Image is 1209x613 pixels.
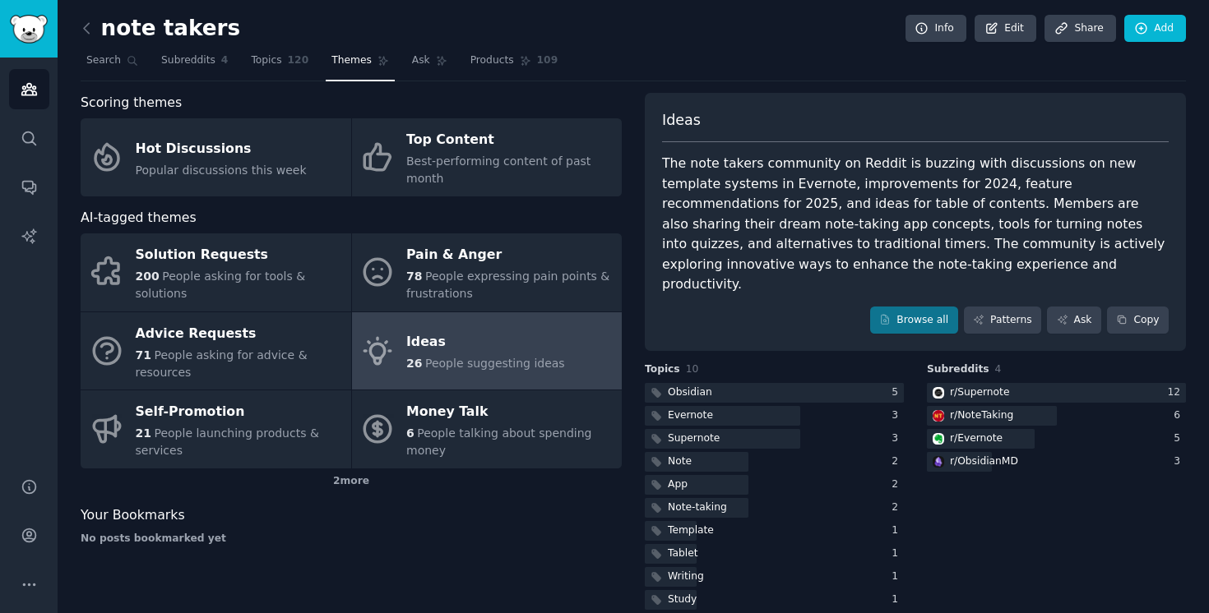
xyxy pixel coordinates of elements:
[1174,408,1186,423] div: 6
[950,408,1013,423] div: r/ NoteTaking
[81,93,182,113] span: Scoring themes
[10,15,48,44] img: GummySearch logo
[927,362,989,377] span: Subreddits
[668,454,692,469] div: Note
[406,270,609,300] span: People expressing pain points & frustrations
[933,433,944,445] img: Evernote
[136,136,307,162] div: Hot Discussions
[406,242,614,269] div: Pain & Anger
[668,592,697,607] div: Study
[1174,431,1186,446] div: 5
[161,53,215,68] span: Subreddits
[81,16,240,42] h2: note takers
[81,312,351,390] a: Advice Requests71People asking for advice & resources
[81,118,351,196] a: Hot DiscussionsPopular discussions this week
[136,348,151,362] span: 71
[645,406,904,426] a: Evernote3
[81,48,144,81] a: Search
[964,306,1041,334] a: Patterns
[892,408,904,423] div: 3
[406,127,614,154] div: Top Content
[933,410,944,422] img: NoteTaking
[662,110,701,131] span: Ideas
[136,270,160,283] span: 200
[81,233,351,311] a: Solution Requests200People asking for tools & solutions
[645,544,904,565] a: Tablet1
[136,242,343,269] div: Solution Requests
[645,567,904,588] a: Writing1
[1045,15,1115,43] a: Share
[81,468,622,495] div: 2 more
[86,53,121,68] span: Search
[81,532,622,546] div: No posts bookmarked yet
[1167,385,1186,400] div: 12
[927,452,1186,472] a: ObsidianMDr/ObsidianMD3
[537,53,558,68] span: 109
[950,431,1003,446] div: r/ Evernote
[892,385,904,400] div: 5
[136,426,151,440] span: 21
[645,590,904,611] a: Study1
[1047,306,1101,334] a: Ask
[352,233,623,311] a: Pain & Anger78People expressing pain points & frustrations
[668,408,713,423] div: Evernote
[668,431,720,446] div: Supernote
[245,48,314,81] a: Topics120
[950,385,1009,400] div: r/ Supernote
[136,426,319,457] span: People launching products & services
[406,330,565,356] div: Ideas
[995,363,1002,375] span: 4
[927,406,1186,426] a: NoteTakingr/NoteTaking6
[1124,15,1186,43] a: Add
[465,48,563,81] a: Products109
[927,429,1186,449] a: Evernoter/Evernote5
[933,456,944,468] img: ObsidianMD
[975,15,1036,43] a: Edit
[892,477,904,492] div: 2
[136,320,343,347] div: Advice Requests
[662,154,1169,295] div: The note takers community on Reddit is buzzing with discussions on new template systems in Everno...
[352,312,623,390] a: Ideas26People suggesting ideas
[155,48,234,81] a: Subreddits4
[1107,306,1169,334] button: Copy
[406,270,422,283] span: 78
[352,118,623,196] a: Top ContentBest-performing content of past month
[331,53,372,68] span: Themes
[81,390,351,468] a: Self-Promotion21People launching products & services
[406,399,614,426] div: Money Talk
[136,348,308,379] span: People asking for advice & resources
[950,454,1018,469] div: r/ ObsidianMD
[406,426,591,457] span: People talking about spending money
[645,452,904,472] a: Note2
[645,429,904,449] a: Supernote3
[668,477,688,492] div: App
[288,53,309,68] span: 120
[221,53,229,68] span: 4
[645,521,904,542] a: Template1
[927,383,1186,403] a: Supernoter/Supernote12
[326,48,395,81] a: Themes
[668,500,727,515] div: Note-taking
[892,592,904,607] div: 1
[470,53,514,68] span: Products
[352,390,623,468] a: Money Talk6People talking about spending money
[892,546,904,561] div: 1
[406,426,415,440] span: 6
[645,383,904,403] a: Obsidian5
[668,385,712,400] div: Obsidian
[406,48,453,81] a: Ask
[668,546,697,561] div: Tablet
[892,500,904,515] div: 2
[892,454,904,469] div: 2
[251,53,281,68] span: Topics
[870,306,958,334] a: Browse all
[136,270,306,300] span: People asking for tools & solutions
[668,523,714,538] div: Template
[81,208,197,228] span: AI-tagged themes
[933,387,944,399] img: Supernote
[892,431,904,446] div: 3
[412,53,430,68] span: Ask
[136,164,307,177] span: Popular discussions this week
[906,15,966,43] a: Info
[645,475,904,495] a: App2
